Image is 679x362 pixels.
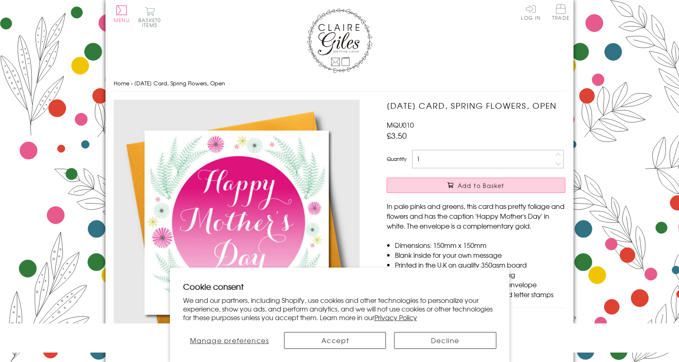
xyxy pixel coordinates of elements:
li: Printed in the U.K on quality 350gsm board [395,260,565,270]
button: Add to Basket [387,178,565,193]
button: Basket0 items [138,7,161,27]
label: Quantity [387,155,406,163]
img: Mother's Day Card, Spring Flowers, Open [114,100,360,346]
span: 0 items [142,16,161,29]
a: Trade [552,4,569,22]
h2: Cookie consent [183,281,496,292]
p: In pale pinks and greens, this card has pretty foliage and flowers and has the caption 'Happy Mot... [387,201,565,231]
button: Accept [284,332,386,349]
span: Add to Basket [458,181,505,190]
button: Manage preferences [183,332,276,349]
span: Trade [552,4,569,20]
span: £3.50 [387,130,407,141]
a: Home [114,79,129,87]
a: Log In [521,4,541,20]
button: Decline [394,332,496,349]
a: Privacy Policy [374,312,417,322]
p: We and our partners, including Shopify, use cookies and other technologies to personalize your ex... [183,296,496,321]
h1: [DATE] Card, Spring Flowers, Open [387,100,565,112]
span: Menu [114,16,130,24]
img: Claire Giles Greetings Cards [307,8,372,73]
span: Manage preferences [190,335,269,345]
nav: breadcrumbs [114,75,565,92]
li: Blank inside for your own message [395,250,565,260]
span: › [131,79,133,87]
button: Menu [114,5,130,23]
span: MQU010 [387,120,414,130]
li: Dimensions: 150mm x 150mm [395,240,565,250]
span: [DATE] Card, Spring Flowers, Open [134,79,225,87]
